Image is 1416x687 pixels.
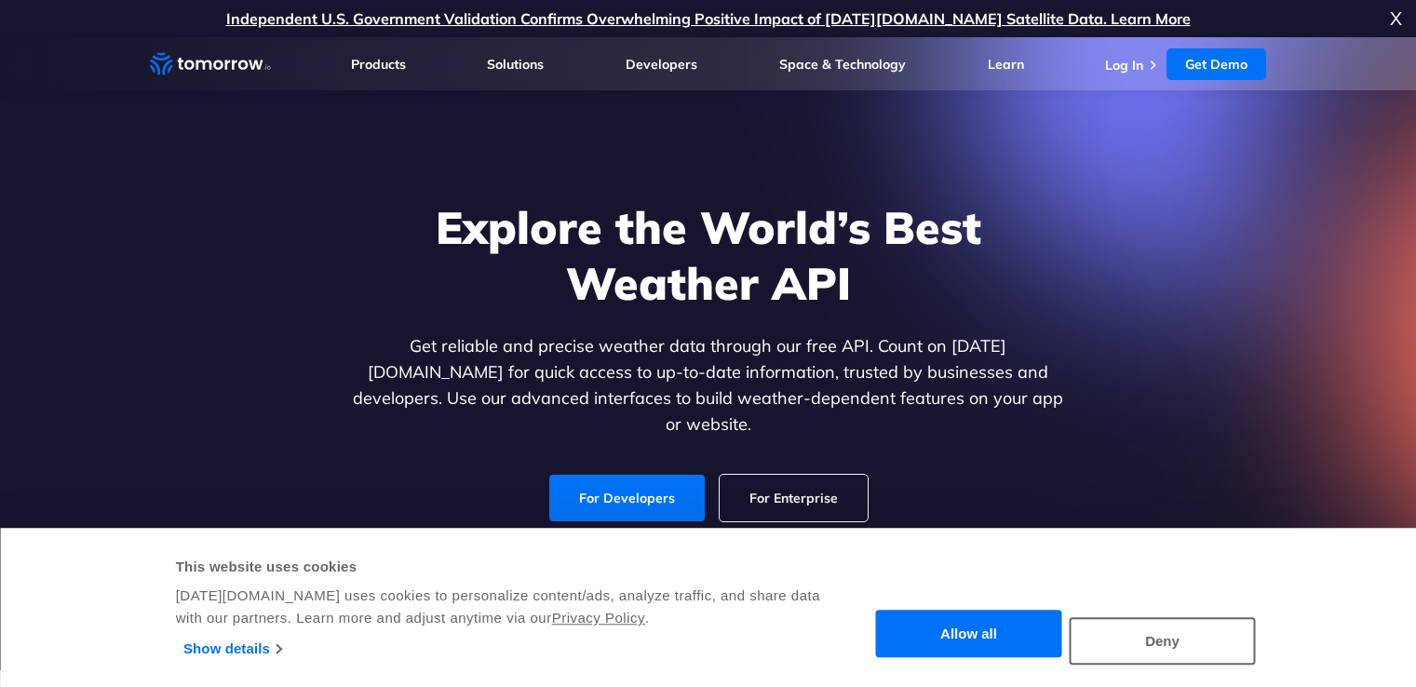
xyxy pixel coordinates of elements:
button: Deny [1070,617,1256,665]
a: For Developers [549,475,705,521]
a: Show details [183,635,281,663]
a: Home link [150,50,271,78]
a: Privacy Policy [552,610,645,626]
p: Get reliable and precise weather data through our free API. Count on [DATE][DOMAIN_NAME] for quic... [349,333,1068,438]
button: Allow all [876,611,1062,658]
a: Space & Technology [779,56,906,73]
a: Log In [1105,57,1143,74]
h1: Explore the World’s Best Weather API [349,199,1068,311]
a: Learn [988,56,1024,73]
a: Products [351,56,406,73]
a: Developers [626,56,697,73]
div: This website uses cookies [176,556,823,578]
a: Get Demo [1167,48,1266,80]
a: For Enterprise [720,475,868,521]
a: Independent U.S. Government Validation Confirms Overwhelming Positive Impact of [DATE][DOMAIN_NAM... [226,9,1191,28]
div: [DATE][DOMAIN_NAME] uses cookies to personalize content/ads, analyze traffic, and share data with... [176,585,823,629]
a: Solutions [487,56,544,73]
